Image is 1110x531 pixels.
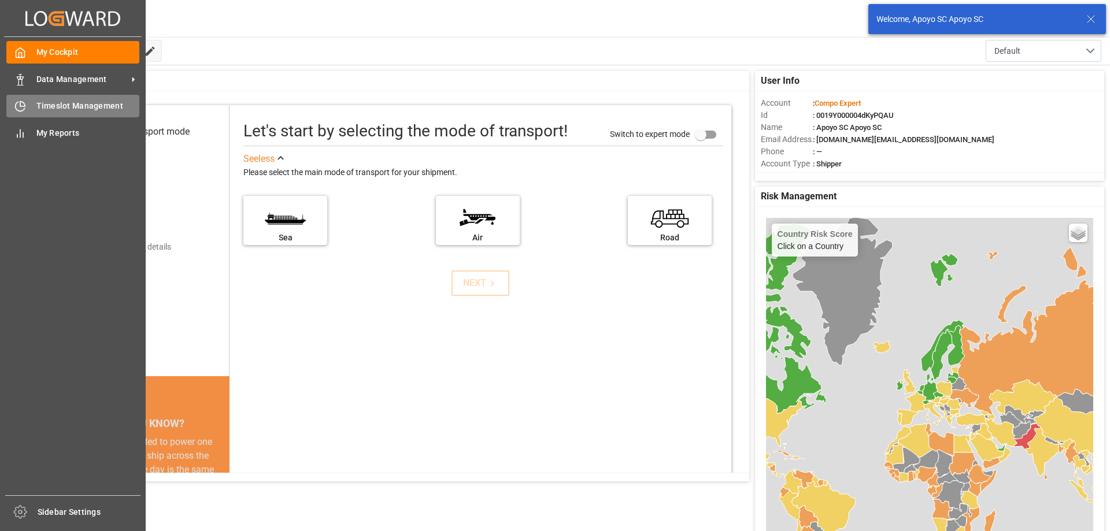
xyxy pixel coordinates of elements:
[761,121,813,133] span: Name
[813,99,861,107] span: :
[442,232,514,244] div: Air
[243,152,275,166] div: See less
[813,159,842,168] span: : Shipper
[243,119,568,143] div: Let's start by selecting the mode of transport!
[6,121,139,144] a: My Reports
[76,435,216,518] div: The energy needed to power one large container ship across the ocean in a single day is the same ...
[38,506,141,518] span: Sidebar Settings
[62,411,230,435] div: DID YOU KNOW?
[36,100,140,112] span: Timeslot Management
[813,135,994,144] span: : [DOMAIN_NAME][EMAIL_ADDRESS][DOMAIN_NAME]
[815,99,861,107] span: Compo Expert
[994,45,1020,57] span: Default
[761,133,813,146] span: Email Address
[243,166,723,180] div: Please select the main mode of transport for your shipment.
[986,40,1101,62] button: open menu
[761,109,813,121] span: Id
[761,74,800,88] span: User Info
[249,232,321,244] div: Sea
[813,147,822,156] span: : —
[778,229,853,239] h4: Country Risk Score
[778,229,853,251] div: Click on a Country
[1069,224,1087,242] a: Layers
[761,97,813,109] span: Account
[813,111,894,120] span: : 0019Y000004dKyPQAU
[634,232,706,244] div: Road
[761,190,837,203] span: Risk Management
[876,13,1075,25] div: Welcome, Apoyo SC Apoyo SC
[761,146,813,158] span: Phone
[36,46,140,58] span: My Cockpit
[452,270,509,296] button: NEXT
[761,158,813,170] span: Account Type
[6,41,139,64] a: My Cockpit
[813,123,882,132] span: : Apoyo SC Apoyo SC
[610,129,690,138] span: Switch to expert mode
[36,127,140,139] span: My Reports
[463,276,498,290] div: NEXT
[36,73,128,86] span: Data Management
[6,95,139,117] a: Timeslot Management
